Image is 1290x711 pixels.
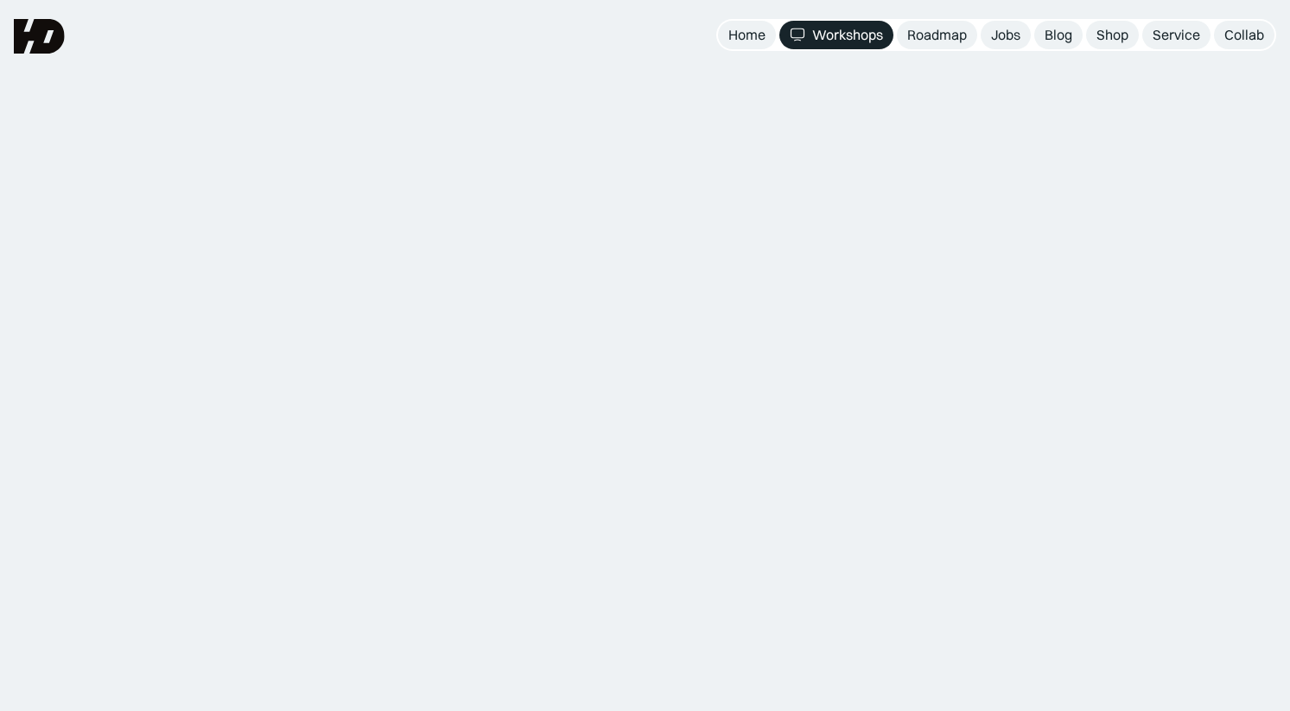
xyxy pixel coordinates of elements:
[1142,21,1211,49] a: Service
[718,21,776,49] a: Home
[907,26,967,44] div: Roadmap
[897,21,977,49] a: Roadmap
[981,21,1031,49] a: Jobs
[1034,21,1083,49] a: Blog
[991,26,1020,44] div: Jobs
[1086,21,1139,49] a: Shop
[1153,26,1200,44] div: Service
[728,26,766,44] div: Home
[1214,21,1274,49] a: Collab
[812,26,883,44] div: Workshops
[1045,26,1072,44] div: Blog
[1224,26,1264,44] div: Collab
[1096,26,1128,44] div: Shop
[779,21,893,49] a: Workshops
